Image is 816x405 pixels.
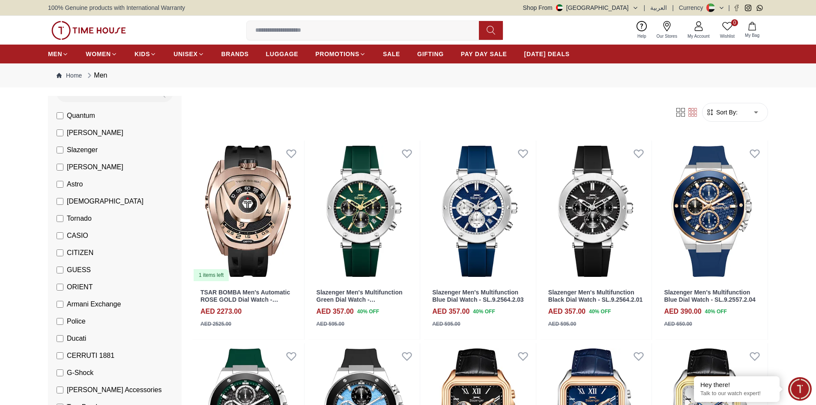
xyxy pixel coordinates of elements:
span: Help [634,33,650,39]
input: CERRUTI 1881 [57,352,63,359]
input: GUESS [57,267,63,273]
h4: AED 390.00 [664,306,701,317]
span: 40 % OFF [473,308,495,315]
span: GUESS [67,265,91,275]
div: Currency [679,3,707,12]
a: SALE [383,46,400,62]
button: Shop From[GEOGRAPHIC_DATA] [523,3,639,12]
span: UNISEX [173,50,197,58]
span: G-Shock [67,368,93,378]
div: Men [85,70,107,81]
span: Sort By: [714,108,738,117]
span: [PERSON_NAME] [67,128,123,138]
h4: AED 357.00 [432,306,469,317]
a: Slazenger Men's Multifunction Blue Dial Watch - SL.9.2564.2.03 [432,289,523,303]
span: 40 % OFF [357,308,379,315]
a: PROMOTIONS [315,46,366,62]
a: 0Wishlist [715,19,740,41]
span: Tornado [67,213,92,224]
img: Slazenger Men's Multifunction Blue Dial Watch - SL.9.2557.2.04 [655,141,768,282]
span: ORIENT [67,282,93,292]
input: Slazenger [57,147,63,153]
a: KIDS [135,46,156,62]
span: Our Stores [653,33,681,39]
input: G-Shock [57,369,63,376]
a: Help [632,19,652,41]
p: Talk to our watch expert! [700,390,773,397]
div: AED 2525.00 [200,320,231,328]
div: Hey there! [700,381,773,389]
a: BRANDS [221,46,249,62]
div: AED 595.00 [432,320,460,328]
span: GIFTING [417,50,444,58]
a: TSAR BOMBA Men's Automatic ROSE GOLD Dial Watch - TB8213ASET-071 items left [192,141,304,282]
span: [PERSON_NAME] Accessories [67,385,161,395]
input: Quantum [57,112,63,119]
div: AED 595.00 [548,320,576,328]
span: Astro [67,179,83,189]
span: 40 % OFF [705,308,727,315]
a: Home [57,71,82,80]
span: | [728,3,730,12]
input: CASIO [57,232,63,239]
span: 0 [731,19,738,26]
span: My Account [684,33,713,39]
button: Sort By: [706,108,738,117]
span: SALE [383,50,400,58]
a: Slazenger Men's Multifunction Black Dial Watch - SL.9.2564.2.01 [548,289,643,303]
h4: AED 357.00 [548,306,586,317]
span: Ducati [67,333,86,344]
span: [PERSON_NAME] [67,162,123,172]
span: LUGGAGE [266,50,299,58]
span: KIDS [135,50,150,58]
span: Wishlist [717,33,738,39]
span: CITIZEN [67,248,93,258]
img: Slazenger Men's Multifunction Blue Dial Watch - SL.9.2564.2.03 [424,141,536,282]
span: | [644,3,646,12]
input: Tornado [57,215,63,222]
a: UNISEX [173,46,204,62]
input: Ducati [57,335,63,342]
a: Facebook [733,5,740,11]
span: Quantum [67,111,95,121]
a: [DATE] DEALS [524,46,570,62]
input: Astro [57,181,63,188]
input: CITIZEN [57,249,63,256]
span: [DEMOGRAPHIC_DATA] [67,196,143,207]
button: My Bag [740,20,765,40]
img: ... [51,21,126,40]
span: My Bag [741,32,763,39]
h4: AED 357.00 [317,306,354,317]
input: Armani Exchange [57,301,63,308]
a: Whatsapp [756,5,763,11]
span: Slazenger [67,145,98,155]
img: United Arab Emirates [556,4,563,11]
span: MEN [48,50,62,58]
a: Slazenger Men's Multifunction Green Dial Watch - SL.9.2564.2.05 [317,289,403,310]
div: Chat Widget [788,377,812,401]
a: MEN [48,46,69,62]
input: [PERSON_NAME] [57,164,63,171]
div: AED 595.00 [317,320,344,328]
a: WOMEN [86,46,117,62]
a: PAY DAY SALE [461,46,507,62]
img: Slazenger Men's Multifunction Black Dial Watch - SL.9.2564.2.01 [540,141,652,282]
div: 1 items left [194,269,229,281]
span: Armani Exchange [67,299,121,309]
input: ORIENT [57,284,63,291]
a: TSAR BOMBA Men's Automatic ROSE GOLD Dial Watch - TB8213ASET-07 [200,289,290,310]
input: [DEMOGRAPHIC_DATA] [57,198,63,205]
input: Police [57,318,63,325]
a: LUGGAGE [266,46,299,62]
a: Our Stores [652,19,682,41]
span: 40 % OFF [589,308,611,315]
input: [PERSON_NAME] [57,129,63,136]
input: [PERSON_NAME] Accessories [57,387,63,393]
span: Police [67,316,86,327]
button: العربية [650,3,667,12]
span: PROMOTIONS [315,50,359,58]
span: PAY DAY SALE [461,50,507,58]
